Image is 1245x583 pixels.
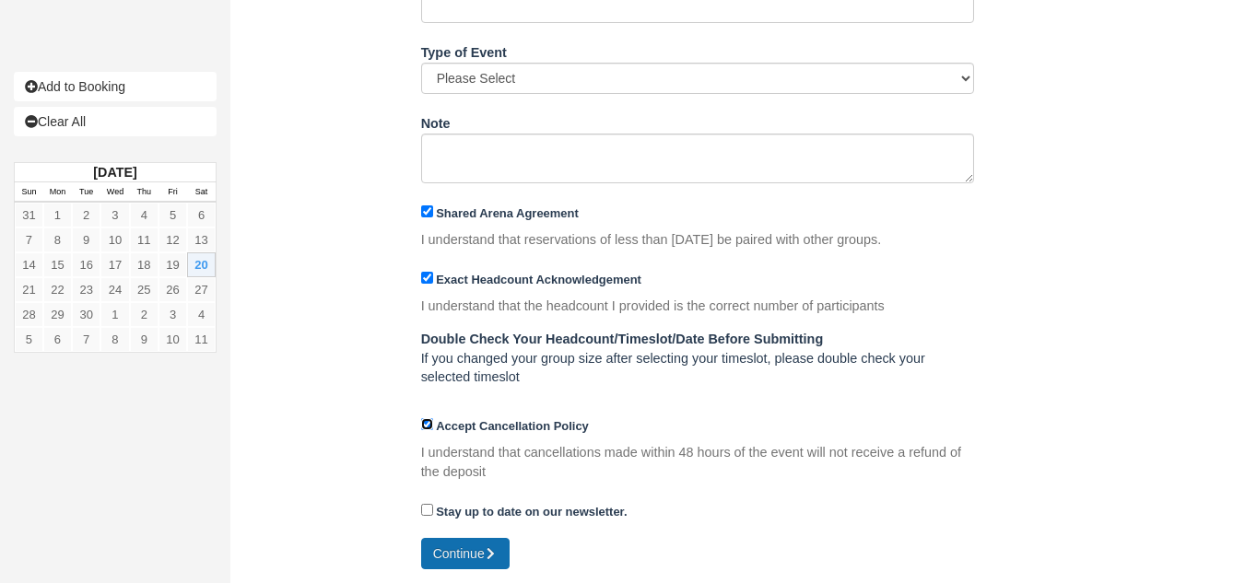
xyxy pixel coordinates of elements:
p: I understand that cancellations made within 48 hours of the event will not receive a refund of th... [421,443,974,481]
a: Add to Booking [14,72,217,101]
a: 29 [43,302,72,327]
a: 5 [15,327,43,352]
strong: Exact Headcount Acknowledgement [436,273,641,286]
a: 3 [100,203,129,227]
a: 24 [100,277,129,302]
th: Sun [15,182,43,203]
strong: [DATE] [93,165,136,180]
button: Continue [421,538,510,569]
a: 28 [15,302,43,327]
input: Shared Arena Agreement [421,205,433,217]
a: 26 [159,277,187,302]
a: 12 [159,227,187,252]
th: Wed [100,182,129,203]
a: 11 [130,227,159,252]
input: Stay up to date on our newsletter. [421,504,433,516]
a: 22 [43,277,72,302]
a: 7 [72,327,100,352]
a: 11 [187,327,216,352]
a: 3 [159,302,187,327]
a: 6 [43,327,72,352]
strong: Shared Arena Agreement [436,206,579,220]
b: Double Check Your Headcount/Timeslot/Date Before Submitting [421,332,824,346]
a: 2 [72,203,100,227]
th: Thu [130,182,159,203]
a: 23 [72,277,100,302]
label: Note [421,108,451,134]
a: 20 [187,252,216,277]
a: 31 [15,203,43,227]
a: 8 [100,327,129,352]
a: 2 [130,302,159,327]
p: If you changed your group size after selecting your timeslot, please double check your selected t... [421,330,974,387]
th: Sat [187,182,216,203]
a: 25 [130,277,159,302]
a: 15 [43,252,72,277]
a: 9 [72,227,100,252]
a: 14 [15,252,43,277]
a: 5 [159,203,187,227]
select: Please Select [421,63,974,94]
a: 6 [187,203,216,227]
a: 4 [187,302,216,327]
a: 30 [72,302,100,327]
a: 13 [187,227,216,252]
p: I understand that reservations of less than [DATE] be paired with other groups. [421,230,882,250]
a: 1 [100,302,129,327]
p: I understand that the headcount I provided is the correct number of participants [421,297,885,316]
a: 19 [159,252,187,277]
input: Accept Cancellation Policy [421,418,433,430]
th: Fri [159,182,187,203]
a: 8 [43,227,72,252]
strong: Accept Cancellation Policy [436,419,589,433]
a: 10 [100,227,129,252]
input: Exact Headcount Acknowledgement [421,272,433,284]
a: 10 [159,327,187,352]
a: 4 [130,203,159,227]
th: Mon [43,182,72,203]
a: 16 [72,252,100,277]
a: Clear All [14,107,217,136]
a: 18 [130,252,159,277]
a: 17 [100,252,129,277]
th: Tue [72,182,100,203]
strong: Stay up to date on our newsletter. [436,505,627,519]
a: 9 [130,327,159,352]
a: 1 [43,203,72,227]
label: Type of Event [421,37,507,63]
a: 7 [15,227,43,252]
a: 27 [187,277,216,302]
a: 21 [15,277,43,302]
